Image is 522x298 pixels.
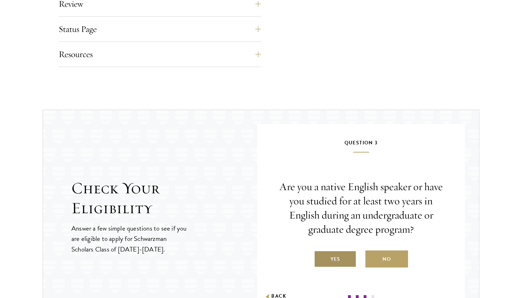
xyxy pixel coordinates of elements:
[365,250,408,267] label: No
[278,138,444,153] h5: Question 3
[71,178,257,218] h2: Check Your Eligibility
[59,46,261,63] button: Resources
[314,250,357,267] label: Yes
[59,21,261,38] button: Status Page
[71,223,187,254] p: Answer a few simple questions to see if you are eligible to apply for Schwarzman Scholars Class o...
[278,180,444,237] p: Are you a native English speaker or have you studied for at least two years in English during an ...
